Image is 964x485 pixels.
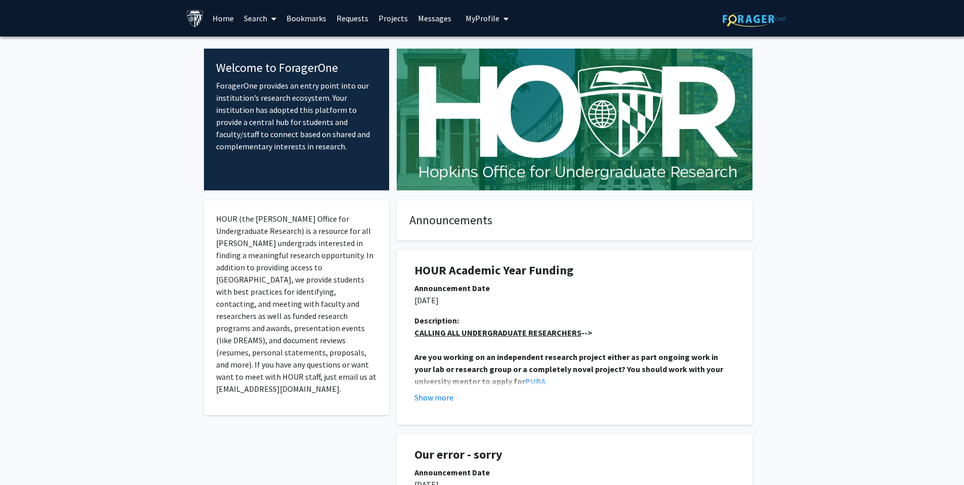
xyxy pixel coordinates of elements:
[239,1,281,36] a: Search
[414,294,735,306] p: [DATE]
[414,328,592,338] strong: -->
[414,263,735,278] h1: HOUR Academic Year Funding
[414,352,725,386] strong: Are you working on an independent research project either as part ongoing work in your lab or res...
[207,1,239,36] a: Home
[466,13,499,23] span: My Profile
[281,1,331,36] a: Bookmarks
[414,282,735,294] div: Announcement Date
[216,213,378,395] p: HOUR (the [PERSON_NAME] Office for Undergraduate Research) is a resource for all [PERSON_NAME] un...
[186,10,204,27] img: Johns Hopkins University Logo
[414,391,453,403] button: Show more
[414,328,581,338] u: CALLING ALL UNDERGRADUATE RESEARCHERS
[373,1,413,36] a: Projects
[414,448,735,462] h1: Our error - sorry
[8,439,43,477] iframe: Chat
[397,49,752,190] img: Cover Image
[414,466,735,478] div: Announcement Date
[331,1,373,36] a: Requests
[723,11,786,27] img: ForagerOne Logo
[414,314,735,327] div: Description:
[525,376,546,386] a: PURA
[413,1,456,36] a: Messages
[414,351,735,387] p: .
[216,79,378,152] p: ForagerOne provides an entry point into our institution’s research ecosystem. Your institution ha...
[216,61,378,75] h4: Welcome to ForagerOne
[409,213,740,228] h4: Announcements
